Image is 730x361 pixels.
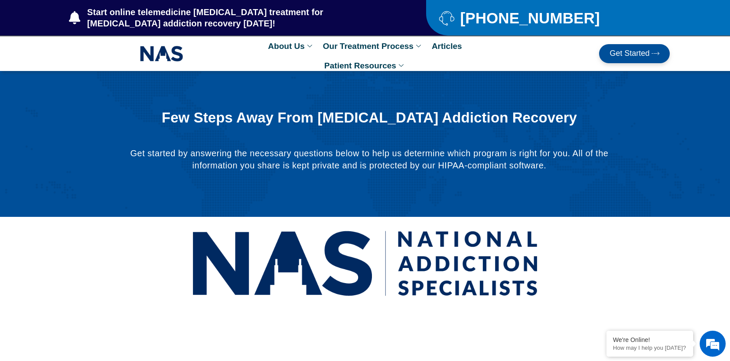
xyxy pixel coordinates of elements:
[192,221,538,306] img: National Addiction Specialists
[458,13,600,23] span: [PHONE_NUMBER]
[140,44,183,64] img: NAS_email_signature-removebg-preview.png
[130,147,609,171] p: Get started by answering the necessary questions below to help us determine which program is righ...
[85,6,391,29] span: Start online telemedicine [MEDICAL_DATA] treatment for [MEDICAL_DATA] addiction recovery [DATE]!
[319,36,427,56] a: Our Treatment Process
[69,6,391,29] a: Start online telemedicine [MEDICAL_DATA] treatment for [MEDICAL_DATA] addiction recovery [DATE]!
[264,36,318,56] a: About Us
[427,36,466,56] a: Articles
[609,49,649,58] span: Get Started
[613,345,687,351] p: How may I help you today?
[613,336,687,343] div: We're Online!
[151,110,587,126] h1: Few Steps Away From [MEDICAL_DATA] Addiction Recovery
[599,44,670,63] a: Get Started
[320,56,410,75] a: Patient Resources
[439,10,649,26] a: [PHONE_NUMBER]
